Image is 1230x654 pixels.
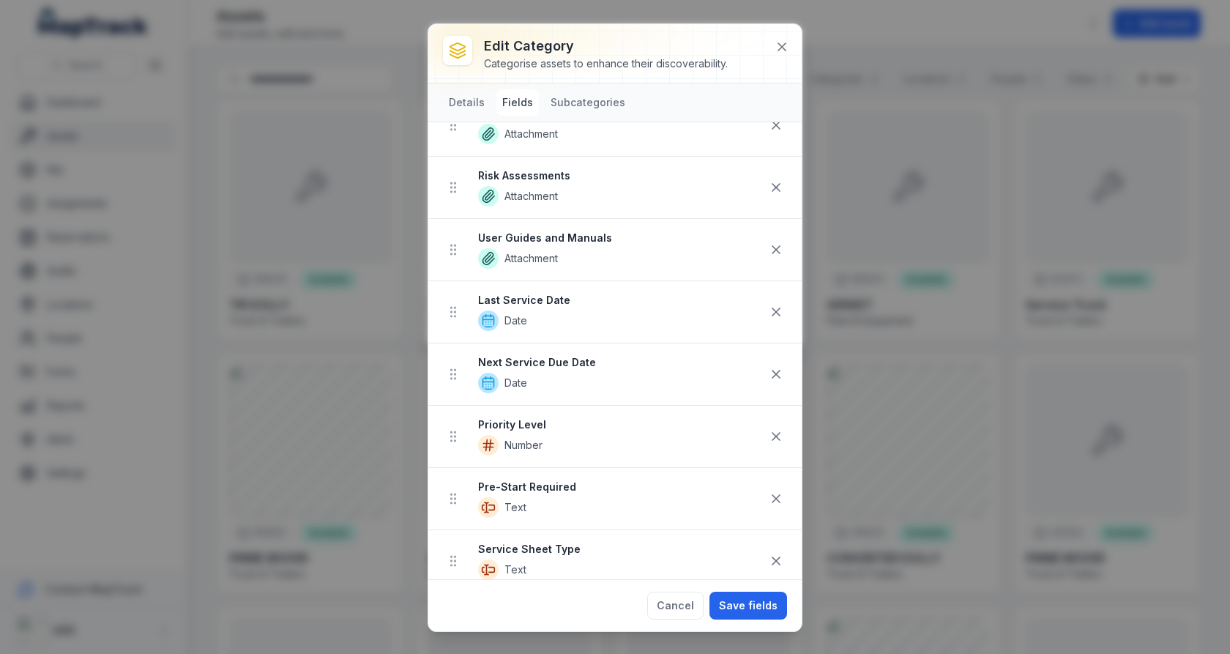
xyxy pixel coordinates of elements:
button: Cancel [647,592,704,620]
strong: Pre-Start Required [478,480,762,494]
strong: User Guides and Manuals [478,231,762,245]
strong: Risk Assessments [478,168,762,183]
span: Attachment [504,127,558,141]
span: Text [504,500,526,515]
button: Subcategories [545,89,631,116]
button: Fields [496,89,539,116]
span: Number [504,438,543,453]
strong: Service Sheet Type [478,542,762,557]
span: Attachment [504,189,558,204]
button: Save fields [709,592,787,620]
strong: Last Service Date [478,293,762,308]
strong: Priority Level [478,417,762,432]
h3: Edit category [484,36,728,56]
div: Categorise assets to enhance their discoverability. [484,56,728,71]
span: Date [504,376,527,390]
strong: Next Service Due Date [478,355,762,370]
span: Text [504,562,526,577]
span: Attachment [504,251,558,266]
button: Details [443,89,491,116]
span: Date [504,313,527,328]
